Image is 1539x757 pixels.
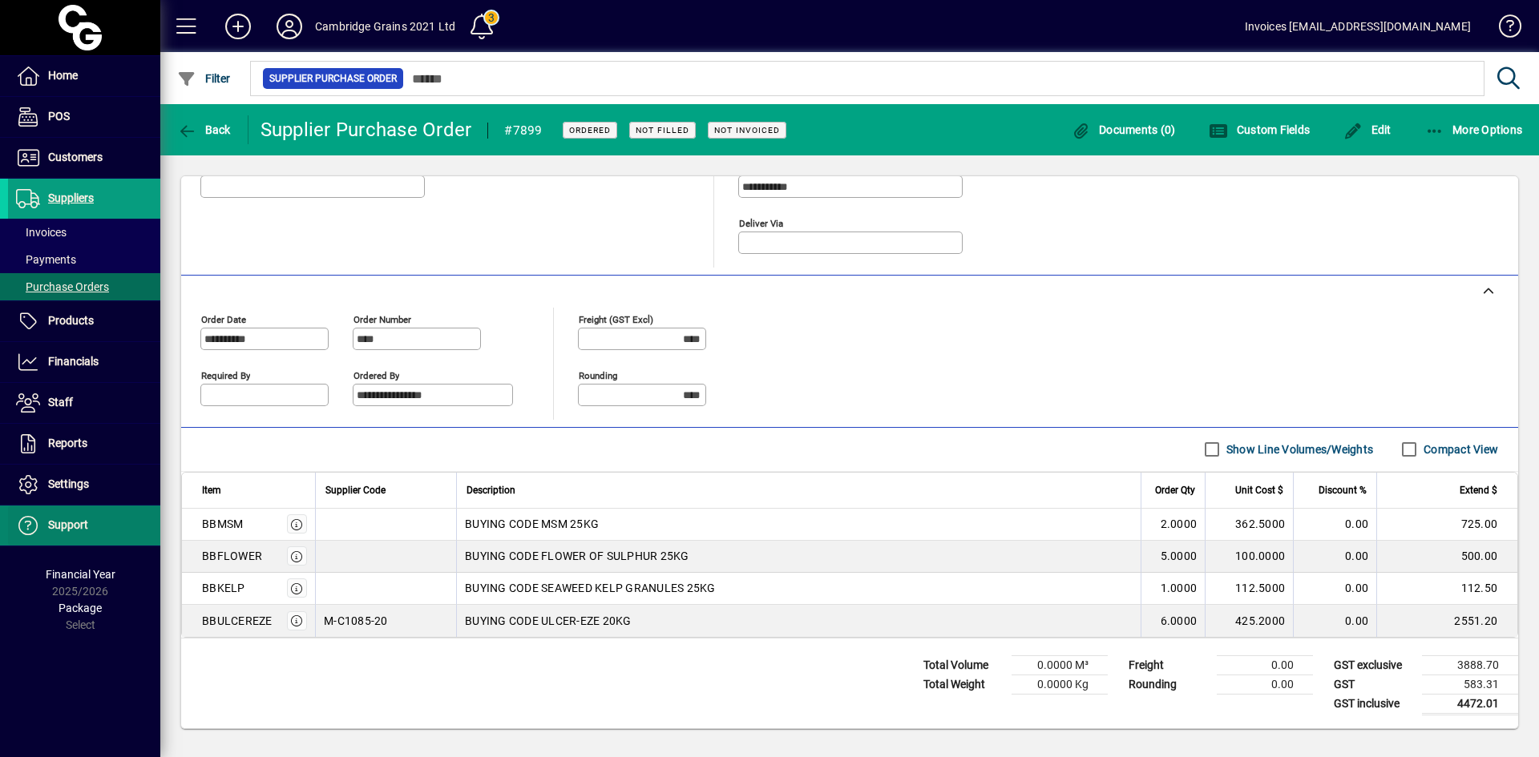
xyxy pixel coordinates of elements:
[579,369,617,381] mat-label: Rounding
[8,301,160,341] a: Products
[636,125,689,135] span: Not Filled
[1326,694,1422,714] td: GST inclusive
[465,516,599,532] span: BUYING CODE MSM 25KG
[48,396,73,409] span: Staff
[315,14,455,39] div: Cambridge Grains 2021 Ltd
[1376,573,1517,605] td: 112.50
[1326,674,1422,694] td: GST
[353,313,411,324] mat-label: Order number
[1205,573,1293,605] td: 112.5000
[1293,605,1376,637] td: 0.00
[1293,573,1376,605] td: 0.00
[1339,115,1396,144] button: Edit
[8,56,160,96] a: Home
[1141,573,1205,605] td: 1.0000
[8,97,160,137] a: POS
[1293,541,1376,573] td: 0.00
[1245,14,1471,39] div: Invoices [EMAIL_ADDRESS][DOMAIN_NAME]
[1205,115,1314,144] button: Custom Fields
[8,246,160,273] a: Payments
[48,355,99,368] span: Financials
[8,465,160,505] a: Settings
[1421,115,1527,144] button: More Options
[569,125,611,135] span: Ordered
[325,481,386,499] span: Supplier Code
[8,383,160,423] a: Staff
[1217,655,1313,674] td: 0.00
[160,115,248,144] app-page-header-button: Back
[201,313,246,324] mat-label: Order date
[173,64,235,93] button: Filter
[1326,655,1422,674] td: GST exclusive
[1155,481,1195,499] span: Order Qty
[1376,605,1517,637] td: 2551.20
[1205,541,1293,573] td: 100.0000
[1487,3,1519,55] a: Knowledge Base
[8,424,160,464] a: Reports
[202,548,262,564] div: BBFLOWER
[48,314,94,327] span: Products
[48,110,70,123] span: POS
[8,505,160,546] a: Support
[8,219,160,246] a: Invoices
[1217,674,1313,694] td: 0.00
[1376,509,1517,541] td: 725.00
[261,117,472,143] div: Supplier Purchase Order
[1205,605,1293,637] td: 425.2000
[48,477,89,490] span: Settings
[1121,655,1217,674] td: Freight
[1205,509,1293,541] td: 362.5000
[59,602,102,614] span: Package
[1376,541,1517,573] td: 500.00
[467,481,515,499] span: Description
[739,217,783,228] mat-label: Deliver via
[201,369,250,381] mat-label: Required by
[212,12,264,41] button: Add
[1425,123,1523,136] span: More Options
[579,313,653,324] mat-label: Freight (GST excl)
[1420,441,1498,457] label: Compact View
[202,613,273,629] div: BBULCEREZE
[46,568,115,581] span: Financial Year
[1121,674,1217,694] td: Rounding
[1319,481,1367,499] span: Discount %
[48,151,103,163] span: Customers
[269,70,397,87] span: Supplier Purchase Order
[1012,655,1108,674] td: 0.0000 M³
[1293,509,1376,541] td: 0.00
[1141,509,1205,541] td: 2.0000
[1235,481,1283,499] span: Unit Cost $
[1422,655,1518,674] td: 3888.70
[465,580,716,596] span: BUYING CODE SEAWEED KELP GRANULES 25KG
[1460,481,1497,499] span: Extend $
[465,613,632,629] span: BUYING CODE ULCER-EZE 20KG
[1141,605,1205,637] td: 6.0000
[177,72,231,85] span: Filter
[915,655,1012,674] td: Total Volume
[264,12,315,41] button: Profile
[16,226,67,239] span: Invoices
[1209,123,1310,136] span: Custom Fields
[1012,674,1108,694] td: 0.0000 Kg
[1343,123,1392,136] span: Edit
[915,674,1012,694] td: Total Weight
[8,342,160,382] a: Financials
[315,605,456,637] td: M-C1085-20
[8,138,160,178] a: Customers
[1068,115,1180,144] button: Documents (0)
[202,481,221,499] span: Item
[1072,123,1176,136] span: Documents (0)
[1422,694,1518,714] td: 4472.01
[16,253,76,266] span: Payments
[353,369,399,381] mat-label: Ordered by
[202,580,245,596] div: BBKELP
[714,125,780,135] span: Not Invoiced
[48,191,94,204] span: Suppliers
[202,516,243,532] div: BBMSM
[1422,674,1518,694] td: 583.31
[1223,441,1373,457] label: Show Line Volumes/Weights
[465,548,689,564] span: BUYING CODE FLOWER OF SULPHUR 25KG
[177,123,231,136] span: Back
[48,437,87,449] span: Reports
[48,518,88,531] span: Support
